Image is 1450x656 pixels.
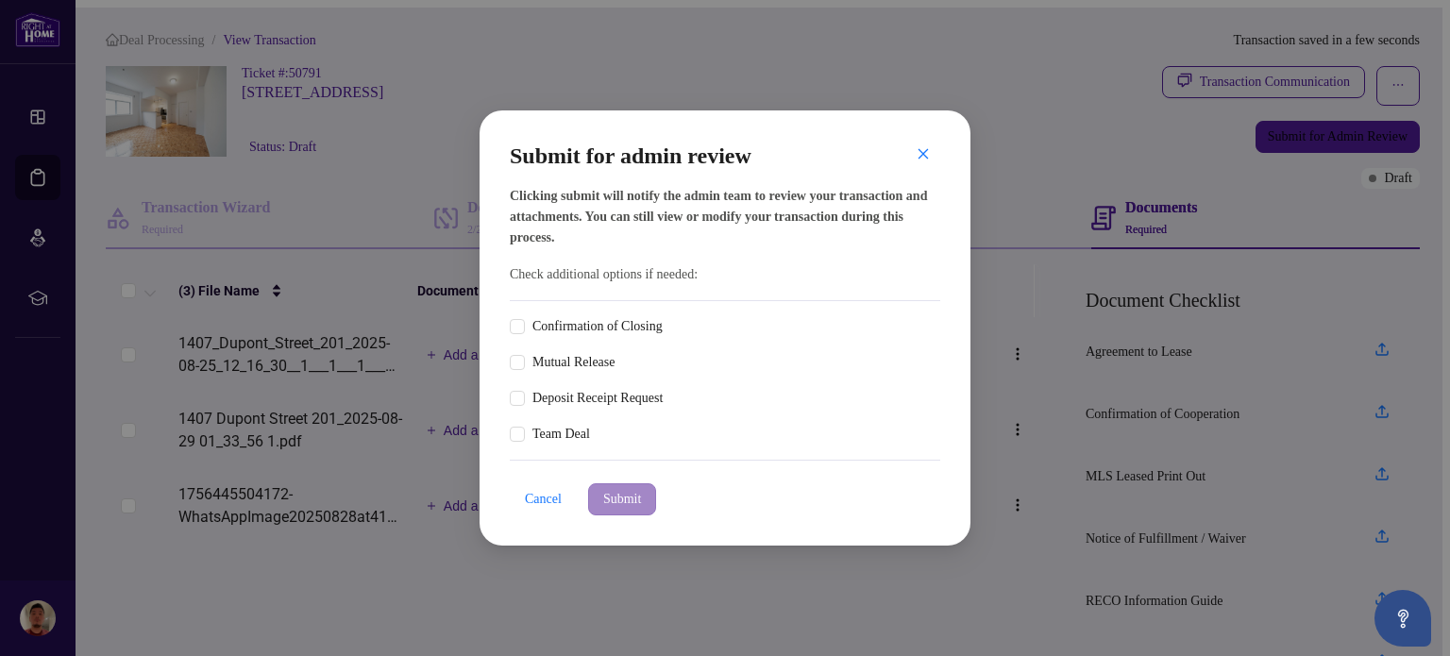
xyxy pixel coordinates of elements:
span: Mutual Release [532,352,615,373]
span: close [917,147,930,160]
span: Deposit Receipt Request [532,388,663,409]
span: Team Deal [532,424,590,445]
button: Open asap [1374,590,1431,647]
span: Submit [603,484,641,514]
span: Cancel [525,484,562,514]
button: Cancel [510,483,577,515]
span: Confirmation of Closing [532,316,663,337]
span: Check additional options if needed: [510,263,940,285]
h5: Clicking submit will notify the admin team to review your transaction and attachments. You can st... [510,186,940,248]
button: Submit [588,483,656,515]
h2: Submit for admin review [510,141,940,171]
